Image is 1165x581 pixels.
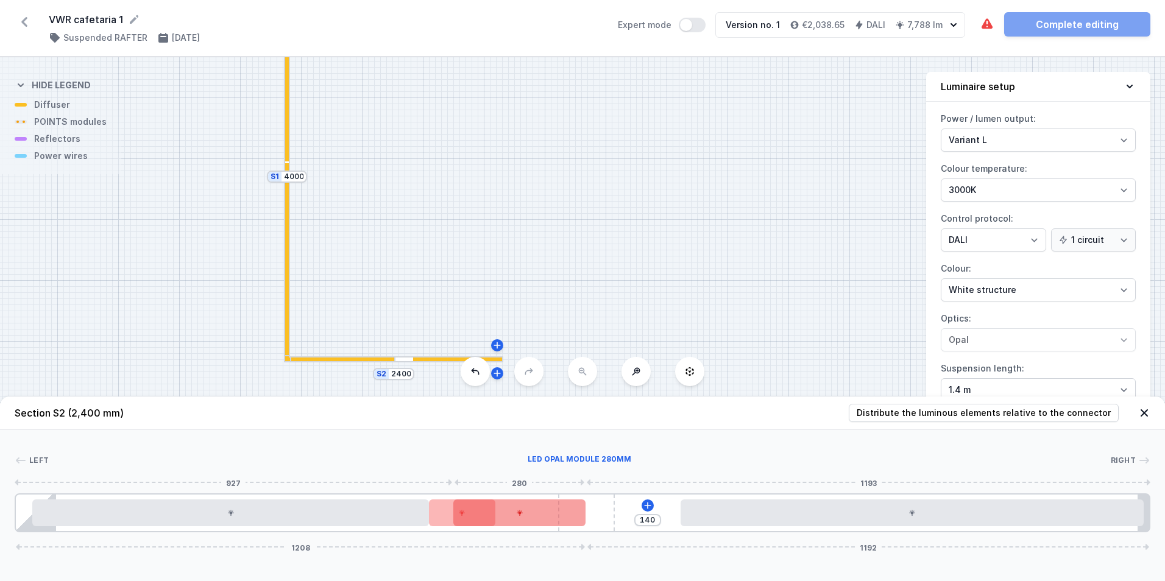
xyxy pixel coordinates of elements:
select: Power / lumen output: [941,129,1136,152]
select: Control protocol: [941,228,1046,252]
label: Control protocol: [941,209,1136,252]
form: VWR cafetaria 1 [49,12,603,27]
span: Left [29,456,49,465]
label: Colour temperature: [941,159,1136,202]
button: Distribute the luminous elements relative to the connector [849,404,1119,422]
div: LED opal module 840mm [32,499,429,526]
span: 927 [221,479,246,486]
div: LED opal module 980mm [681,499,1143,526]
select: Optics: [941,328,1136,351]
span: Right [1111,456,1136,465]
button: Expert mode [679,18,706,32]
label: Suspension length: [941,359,1136,401]
span: Distribute the luminous elements relative to the connector [857,407,1111,419]
h4: Hide legend [32,79,91,91]
select: Colour temperature: [941,178,1136,202]
h4: 7,788 lm [907,19,943,31]
button: Version no. 1€2,038.65DALI7,788 lm [715,12,965,38]
select: Control protocol: [1051,228,1136,252]
span: 1192 [855,543,882,551]
h4: €2,038.65 [802,19,845,31]
h4: DALI [866,19,885,31]
div: Version no. 1 [726,19,780,31]
label: Colour: [941,259,1136,301]
input: Dimension [mm] [638,515,657,525]
h4: [DATE] [172,32,200,44]
div: LED opal module 280mm [49,454,1110,467]
button: Luminaire setup [926,72,1150,102]
h4: Luminaire setup [941,79,1015,94]
input: Dimension [mm] [284,172,303,181]
span: 1208 [286,543,315,551]
div: LED opal module 140mm [429,499,495,526]
select: Colour: [941,278,1136,301]
h4: Suspended RAFTER [63,32,147,44]
span: 1193 [855,479,882,486]
label: Power / lumen output: [941,109,1136,152]
input: Dimension [mm] [391,369,411,379]
div: LED opal module 280mm [453,499,586,526]
span: 280 [507,479,532,486]
label: Optics: [941,309,1136,351]
button: Add element [642,499,654,512]
button: Hide legend [15,69,91,99]
button: Rename project [128,13,140,26]
label: Expert mode [618,18,706,32]
span: (2,400 mm) [68,407,124,419]
select: Suspension length: [941,378,1136,401]
h4: Section S2 [15,406,124,420]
